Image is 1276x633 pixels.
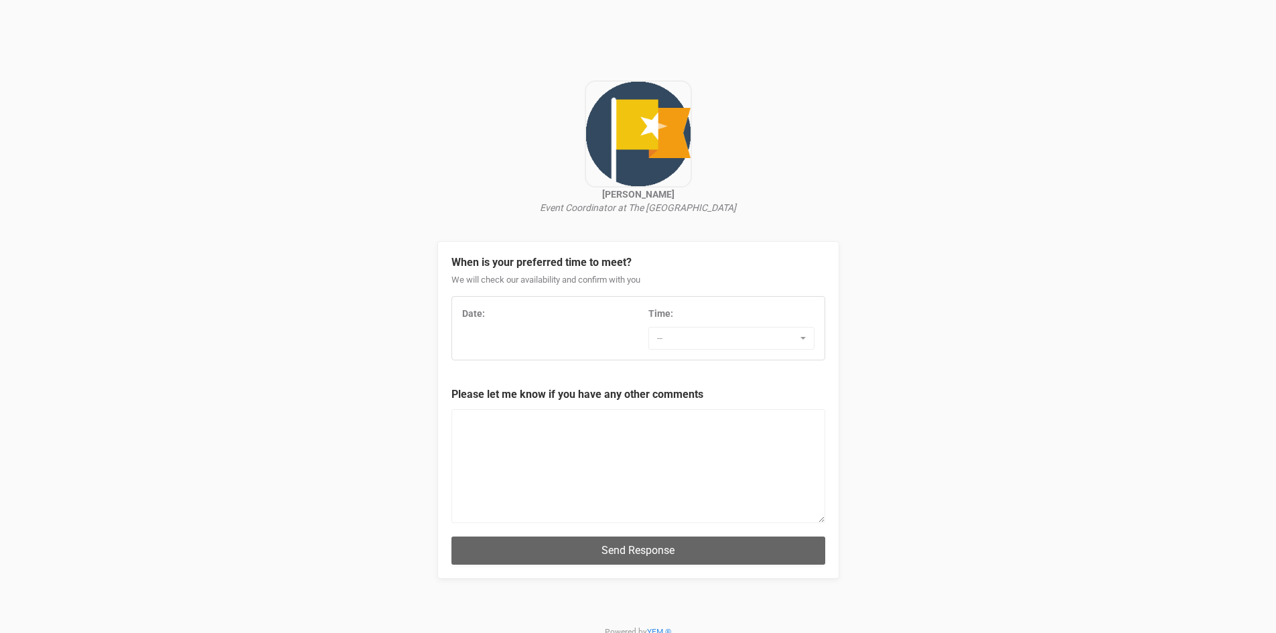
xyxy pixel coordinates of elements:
[657,332,797,345] span: --
[602,189,675,200] strong: [PERSON_NAME]
[540,202,736,213] i: Event Coordinator at The [GEOGRAPHIC_DATA]
[451,274,825,297] div: We will check our availability and confirm with you
[451,387,825,403] legend: Please let me know if you have any other comments
[462,308,485,319] strong: Date:
[451,255,825,271] legend: When is your preferred time to meet?
[585,80,692,188] img: profile.png
[451,537,825,564] button: Send Response
[648,308,673,319] strong: Time:
[648,327,814,350] button: --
